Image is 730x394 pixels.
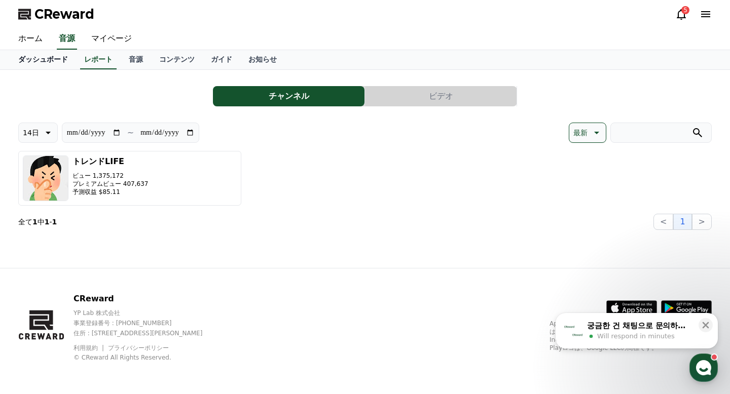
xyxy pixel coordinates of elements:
[108,344,169,351] a: プライバシーポリシー
[213,86,364,106] button: チャンネル
[692,214,712,230] button: >
[131,310,195,335] a: Settings
[675,8,687,20] a: 5
[45,218,50,226] strong: 1
[127,127,134,139] p: ~
[573,126,588,140] p: 最新
[151,50,203,69] a: コンテンツ
[240,50,285,69] a: お知らせ
[3,310,67,335] a: Home
[72,155,148,168] h3: トレンドLIFE
[10,28,51,50] a: ホーム
[74,293,220,305] p: CReward
[203,50,240,69] a: ガイド
[673,214,691,230] button: 1
[653,214,673,230] button: <
[550,320,712,352] p: App Store、iCloud、iCloud Drive、およびiTunes Storeは、米国およびその他の国や地域で登録されているApple Inc.のサービスマークです。Google P...
[57,28,77,50] a: 音源
[213,86,365,106] a: チャンネル
[74,329,220,337] p: 住所 : [STREET_ADDRESS][PERSON_NAME]
[72,172,148,180] p: ビュー 1,375,172
[18,217,57,227] p: 全て 中 -
[32,218,38,226] strong: 1
[365,86,517,106] a: ビデオ
[23,155,68,201] img: トレンドLIFE
[18,6,94,22] a: CReward
[72,188,148,196] p: 予測収益 $85.11
[23,126,39,140] p: 14日
[18,151,241,206] button: トレンドLIFE ビュー 1,375,172 プレミアムビュー 407,637 予測収益 $85.11
[150,325,175,333] span: Settings
[74,309,220,317] p: YP Lab 株式会社
[34,6,94,22] span: CReward
[365,86,517,106] button: ビデオ
[26,325,44,333] span: Home
[10,50,76,69] a: ダッシュボード
[121,50,151,69] a: 音源
[681,6,689,14] div: 5
[72,180,148,188] p: プレミアムビュー 407,637
[83,28,140,50] a: マイページ
[74,344,105,351] a: 利用規約
[74,319,220,327] p: 事業登録番号 : [PHONE_NUMBER]
[80,50,117,69] a: レポート
[569,123,606,143] button: 最新
[67,310,131,335] a: Messages
[74,353,220,362] p: © CReward All Rights Reserved.
[84,326,114,334] span: Messages
[52,218,57,226] strong: 1
[18,123,58,143] button: 14日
